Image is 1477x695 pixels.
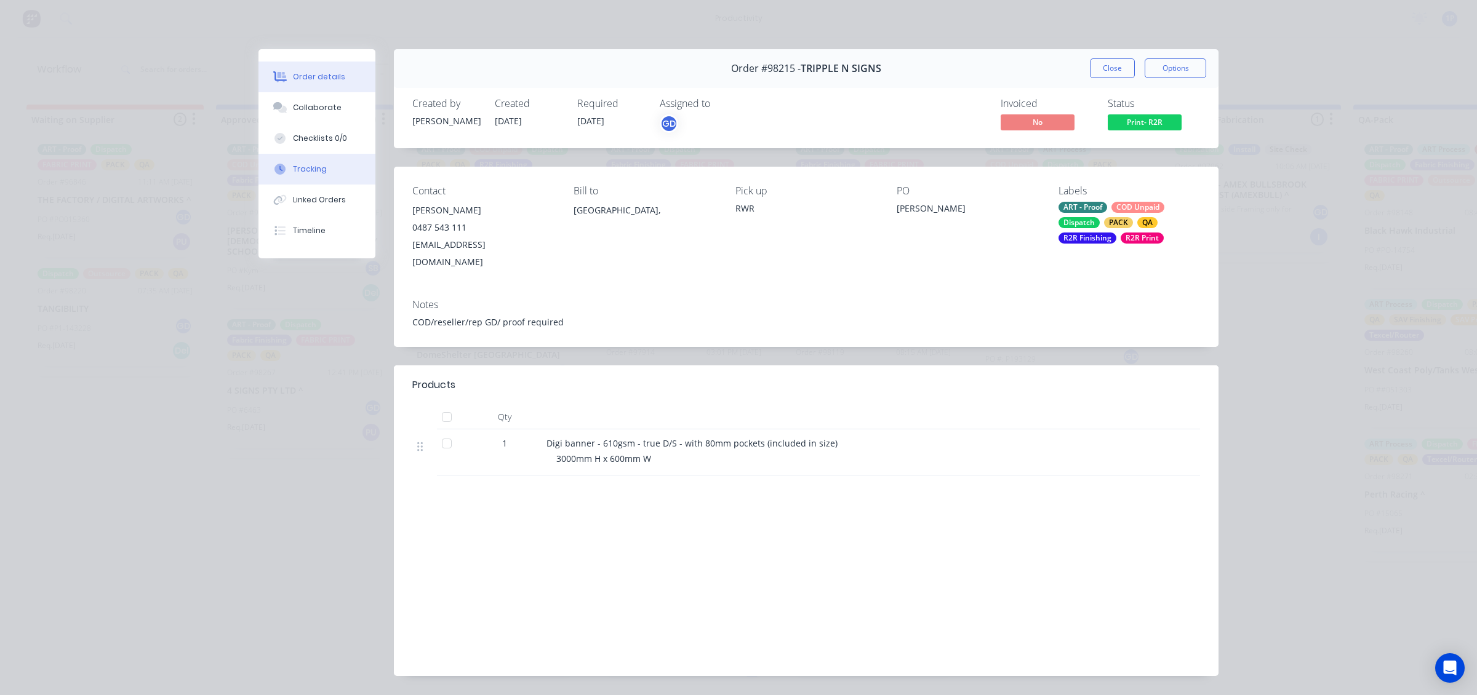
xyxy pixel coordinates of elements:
div: [PERSON_NAME] [897,202,1038,219]
div: [PERSON_NAME] [412,202,554,219]
button: Checklists 0/0 [258,123,375,154]
div: Created by [412,98,480,109]
div: Notes [412,299,1200,311]
div: Tracking [293,164,327,175]
div: R2R Finishing [1059,232,1116,244]
span: No [1001,114,1075,130]
span: Digi banner - 610gsm - true D/S - with 80mm pockets (included in size) [546,437,838,449]
span: TRIPPLE N SIGNS [801,63,881,74]
div: 0487 543 111 [412,219,554,236]
div: [GEOGRAPHIC_DATA], [574,202,715,241]
div: Collaborate [293,102,342,113]
div: Labels [1059,185,1200,197]
div: Checklists 0/0 [293,133,347,144]
div: Dispatch [1059,217,1100,228]
div: Open Intercom Messenger [1435,653,1465,683]
div: COD/reseller/rep GD/ proof required [412,316,1200,328]
div: Linked Orders [293,194,346,205]
div: Products [412,378,455,392]
div: Required [577,98,645,109]
div: R2R Print [1121,232,1164,244]
div: ART - Proof [1059,202,1107,213]
button: Close [1090,58,1135,78]
div: [EMAIL_ADDRESS][DOMAIN_NAME] [412,236,554,271]
button: Print- R2R [1108,114,1182,133]
div: COD Unpaid [1111,202,1164,213]
div: Bill to [574,185,715,197]
div: Assigned to [660,98,783,109]
div: [PERSON_NAME] [412,114,480,127]
div: [GEOGRAPHIC_DATA], [574,202,715,219]
button: Timeline [258,215,375,246]
span: 3000mm H x 600mm W [556,453,651,464]
div: QA [1137,217,1158,228]
div: Order details [293,71,345,82]
span: [DATE] [577,115,604,127]
div: RWR [735,202,877,215]
span: [DATE] [495,115,522,127]
div: [PERSON_NAME]0487 543 111[EMAIL_ADDRESS][DOMAIN_NAME] [412,202,554,271]
div: Created [495,98,562,109]
div: PO [897,185,1038,197]
span: 1 [502,437,507,450]
button: Collaborate [258,92,375,123]
button: Tracking [258,154,375,185]
div: Qty [468,405,542,429]
div: PACK [1104,217,1133,228]
span: Order #98215 - [731,63,801,74]
button: Linked Orders [258,185,375,215]
button: Order details [258,62,375,92]
div: Contact [412,185,554,197]
span: Print- R2R [1108,114,1182,130]
button: GD [660,114,678,133]
div: Invoiced [1001,98,1093,109]
div: Timeline [293,225,326,236]
div: Status [1108,98,1200,109]
div: Pick up [735,185,877,197]
button: Options [1145,58,1206,78]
